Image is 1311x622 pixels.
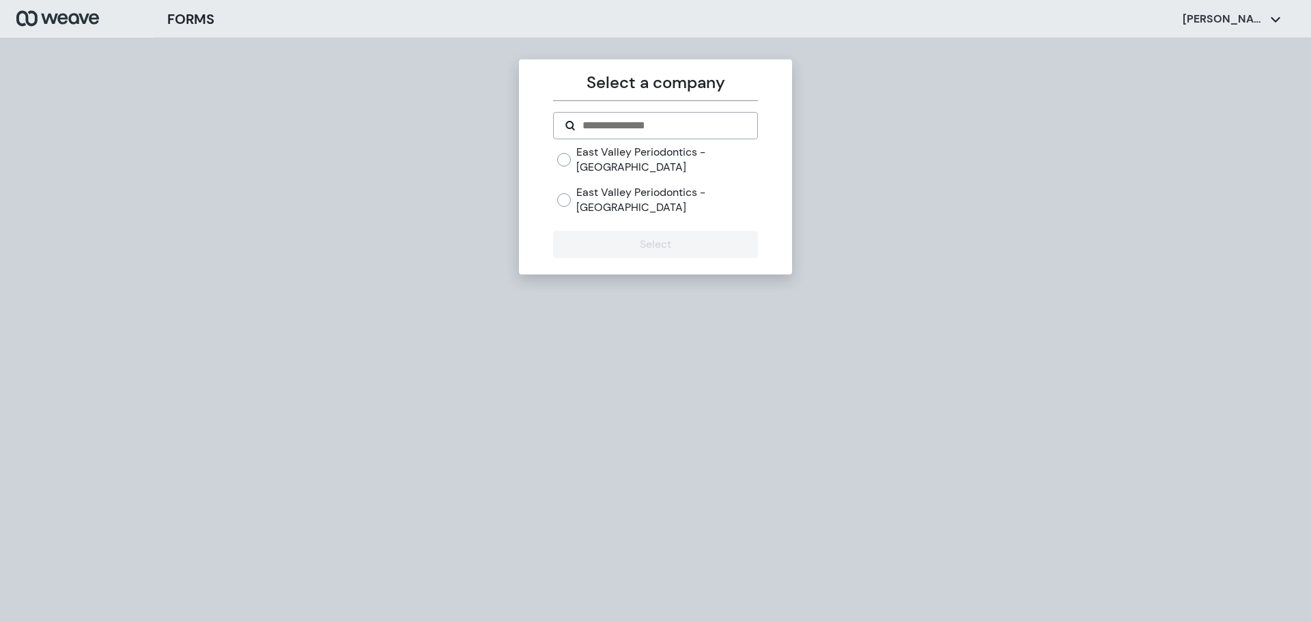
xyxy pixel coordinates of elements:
[576,145,757,174] label: East Valley Periodontics - [GEOGRAPHIC_DATA]
[167,9,214,29] h3: FORMS
[553,70,757,95] p: Select a company
[581,117,746,134] input: Search
[553,231,757,258] button: Select
[576,185,757,214] label: East Valley Periodontics - [GEOGRAPHIC_DATA]
[1183,12,1265,27] p: [PERSON_NAME]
